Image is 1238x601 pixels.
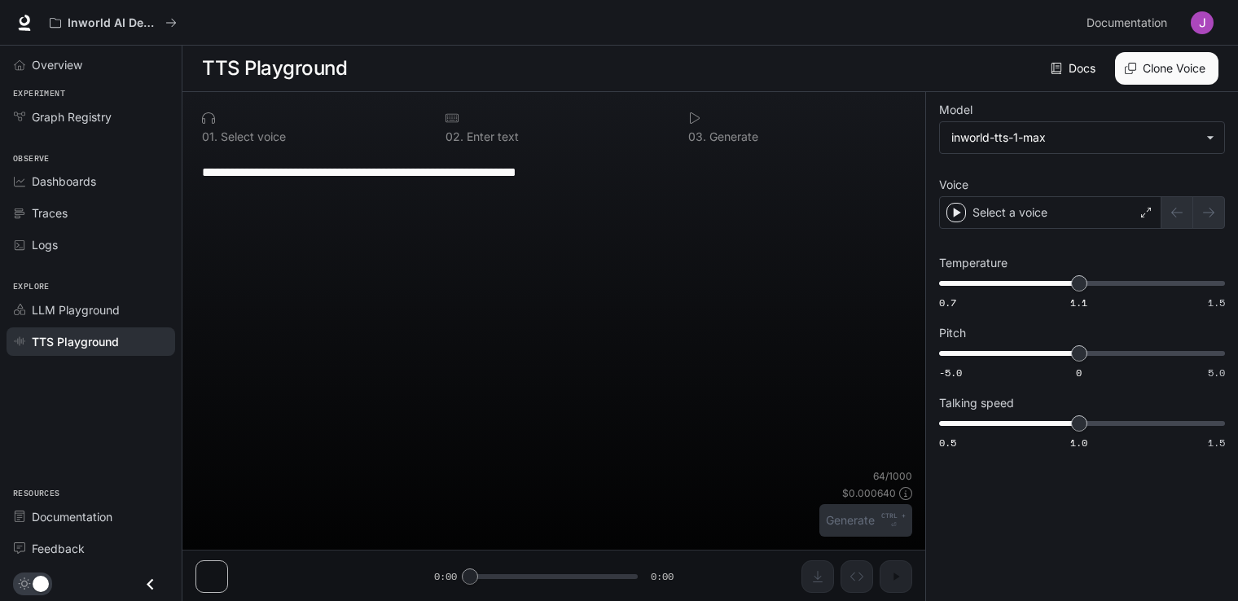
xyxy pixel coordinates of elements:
[202,131,217,143] p: 0 1 .
[972,204,1047,221] p: Select a voice
[32,236,58,253] span: Logs
[463,131,519,143] p: Enter text
[7,103,175,131] a: Graph Registry
[32,301,120,318] span: LLM Playground
[688,131,706,143] p: 0 3 .
[1076,366,1082,379] span: 0
[1070,436,1087,450] span: 1.0
[32,540,85,557] span: Feedback
[217,131,286,143] p: Select voice
[32,333,119,350] span: TTS Playground
[32,204,68,222] span: Traces
[939,327,966,339] p: Pitch
[939,366,962,379] span: -5.0
[939,179,968,191] p: Voice
[32,56,82,73] span: Overview
[939,104,972,116] p: Model
[32,173,96,190] span: Dashboards
[1191,11,1214,34] img: User avatar
[940,122,1224,153] div: inworld-tts-1-max
[7,327,175,356] a: TTS Playground
[42,7,184,39] button: All workspaces
[939,436,956,450] span: 0.5
[1208,436,1225,450] span: 1.5
[939,296,956,309] span: 0.7
[1208,296,1225,309] span: 1.5
[1087,13,1167,33] span: Documentation
[7,199,175,227] a: Traces
[7,230,175,259] a: Logs
[1080,7,1179,39] a: Documentation
[7,50,175,79] a: Overview
[1208,366,1225,379] span: 5.0
[873,469,912,483] p: 64 / 1000
[202,52,347,85] h1: TTS Playground
[939,257,1008,269] p: Temperature
[1115,52,1218,85] button: Clone Voice
[939,397,1014,409] p: Talking speed
[7,296,175,324] a: LLM Playground
[7,534,175,563] a: Feedback
[1047,52,1102,85] a: Docs
[32,508,112,525] span: Documentation
[7,502,175,531] a: Documentation
[7,167,175,195] a: Dashboards
[706,131,758,143] p: Generate
[842,486,896,500] p: $ 0.000640
[132,568,169,601] button: Close drawer
[68,16,159,30] p: Inworld AI Demos
[1070,296,1087,309] span: 1.1
[1186,7,1218,39] button: User avatar
[446,131,463,143] p: 0 2 .
[32,108,112,125] span: Graph Registry
[951,129,1198,146] div: inworld-tts-1-max
[33,574,49,592] span: Dark mode toggle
